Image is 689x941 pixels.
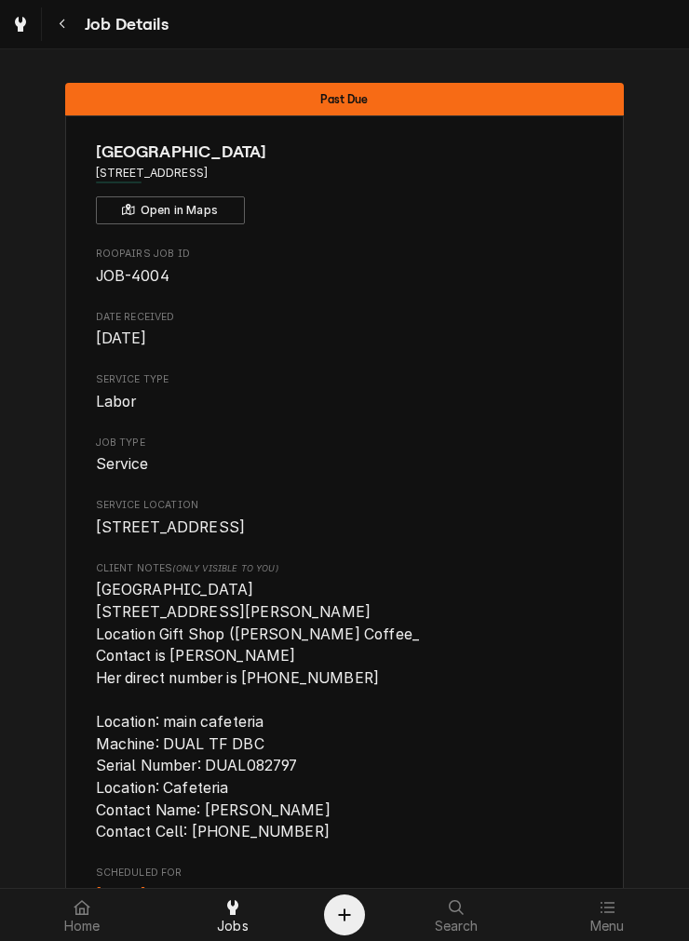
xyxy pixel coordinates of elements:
[96,581,420,840] span: [GEOGRAPHIC_DATA] [STREET_ADDRESS][PERSON_NAME] Location Gift Shop ([PERSON_NAME] Coffee_ Contact...
[79,12,169,37] span: Job Details
[96,866,594,906] div: Scheduled For
[96,391,594,413] span: Service Type
[96,247,594,287] div: Roopairs Job ID
[217,919,249,934] span: Jobs
[4,7,37,41] a: Go to Jobs
[96,498,594,538] div: Service Location
[46,7,79,41] button: Navigate back
[324,894,365,935] button: Create Object
[96,436,594,476] div: Job Type
[158,893,307,937] a: Jobs
[533,893,682,937] a: Menu
[96,372,594,412] div: Service Type
[96,265,594,288] span: Roopairs Job ID
[96,140,594,224] div: Client Information
[96,517,594,539] span: Service Location
[96,310,594,350] div: Date Received
[96,455,149,473] span: Service
[96,866,594,881] span: Scheduled For
[96,310,594,325] span: Date Received
[96,579,594,843] span: [object Object]
[96,267,169,285] span: JOB-4004
[96,329,147,347] span: [DATE]
[96,393,137,410] span: Labor
[96,328,594,350] span: Date Received
[96,518,246,536] span: [STREET_ADDRESS]
[96,884,594,907] span: Scheduled For
[96,886,216,904] span: [DATE] 12:30 PM
[96,247,594,262] span: Roopairs Job ID
[96,561,594,576] span: Client Notes
[435,919,479,934] span: Search
[7,893,156,937] a: Home
[96,196,245,224] button: Open in Maps
[65,83,624,115] div: Status
[172,563,277,573] span: (Only Visible to You)
[96,498,594,513] span: Service Location
[590,919,625,934] span: Menu
[96,453,594,476] span: Job Type
[96,372,594,387] span: Service Type
[96,165,594,181] span: Address
[96,561,594,843] div: [object Object]
[64,919,101,934] span: Home
[382,893,531,937] a: Search
[320,93,368,105] span: Past Due
[96,436,594,450] span: Job Type
[96,140,594,165] span: Name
